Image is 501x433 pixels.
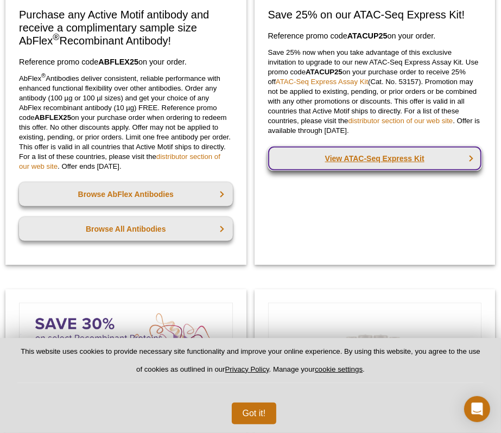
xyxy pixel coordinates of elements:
[19,8,233,47] h2: Purchase any Active Motif antibody and receive a complimentary sample size AbFlex Recombinant Ant...
[19,55,233,68] h3: Reference promo code on your order.
[41,72,46,79] sup: ®
[53,32,59,42] sup: ®
[348,117,453,125] a: distributor section of our web site
[268,8,482,21] h2: Save 25% on our ATAC-Seq Express Kit!
[268,29,482,42] h3: Reference promo code on your order.
[268,147,482,170] a: View ATAC-Seq Express Kit
[268,48,482,136] p: Save 25% now when you take advantage of this exclusive invitation to upgrade to our new ATAC-Seq ...
[98,58,138,66] strong: ABFLEX25
[19,303,233,410] img: Save on Recombinant Proteins and Enzymes
[19,217,233,241] a: Browse All Antibodies
[315,365,363,373] button: cookie settings
[276,78,368,86] a: ATAC-Seq Express Assay Kit
[35,113,71,122] strong: ABFLEX25
[19,152,220,170] a: distributor section of our web site
[347,31,388,40] strong: ATACUP25
[19,182,233,206] a: Browse AbFlex Antibodies
[464,396,490,422] div: Open Intercom Messenger
[225,365,269,373] a: Privacy Policy
[19,74,233,171] p: AbFlex Antibodies deliver consistent, reliable performance with enhanced functional flexibility o...
[232,403,277,424] button: Got it!
[17,347,484,383] p: This website uses cookies to provide necessary site functionality and improve your online experie...
[306,68,343,76] strong: ATACUP25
